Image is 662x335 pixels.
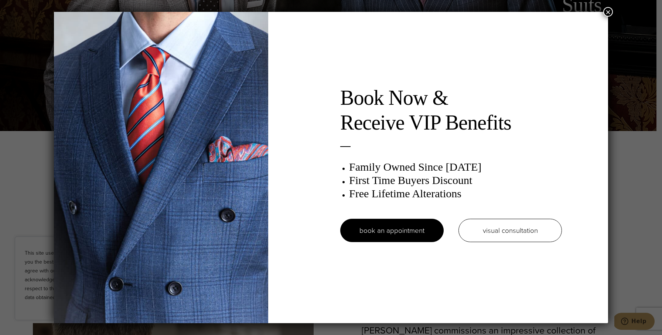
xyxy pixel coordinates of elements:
[458,219,562,242] a: visual consultation
[349,174,562,187] h3: First Time Buyers Discount
[340,219,444,242] a: book an appointment
[17,5,32,12] span: Help
[349,160,562,174] h3: Family Owned Since [DATE]
[340,86,562,135] h2: Book Now & Receive VIP Benefits
[603,7,613,17] button: Close
[349,187,562,200] h3: Free Lifetime Alterations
